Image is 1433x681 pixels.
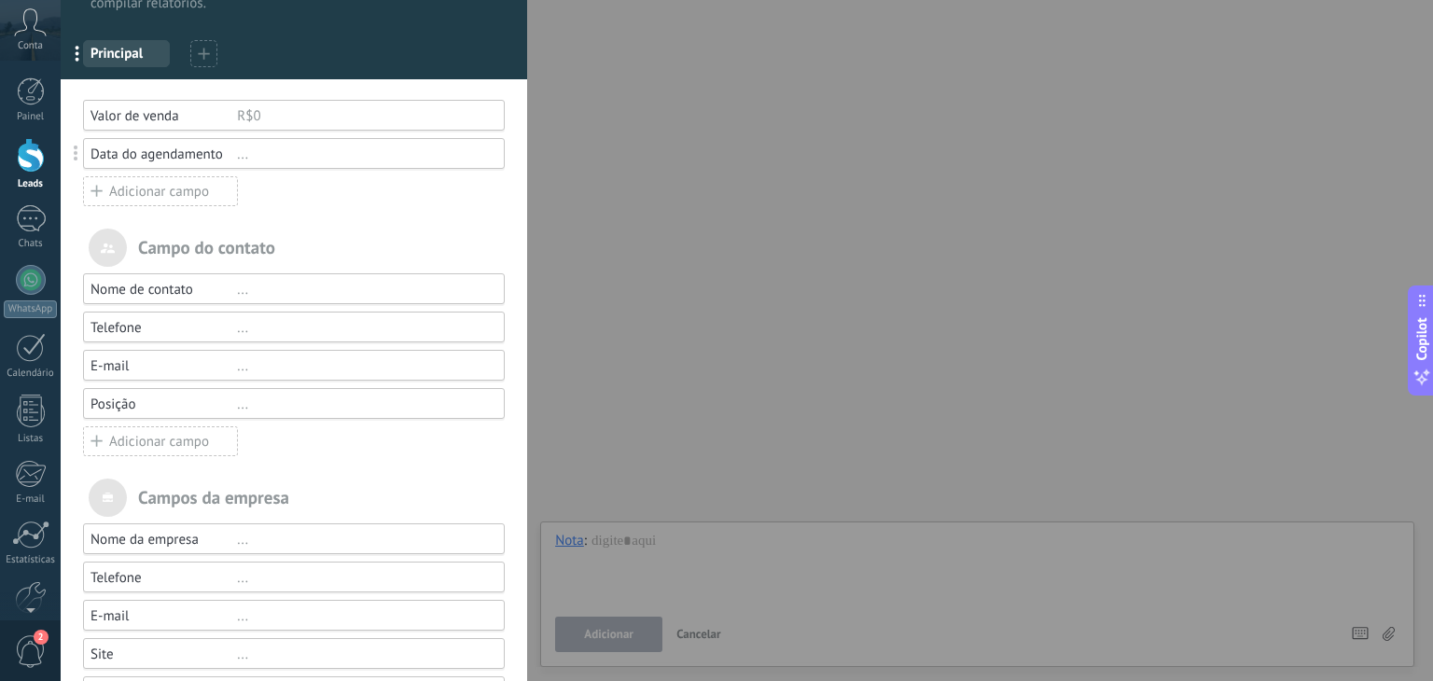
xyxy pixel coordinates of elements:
div: Valor de venda [90,107,237,125]
div: Data do agendamento [90,146,237,163]
div: Adicionar campo [83,426,238,456]
div: ... [237,531,488,549]
div: E-mail [90,357,237,375]
div: Telefone [90,569,237,587]
div: ... [237,607,488,625]
div: Nome da empresa [90,531,237,549]
div: Campo do contato [83,229,505,267]
div: Adicionar campo [83,176,238,206]
div: Campos da empresa [83,479,505,517]
span: ... [64,37,103,69]
div: ... [237,357,488,375]
div: ... [237,281,488,299]
div: ... [237,146,488,163]
div: Telefone [90,319,237,337]
div: R$0 [237,107,488,125]
div: ... [237,319,488,337]
div: ... [237,569,488,587]
div: Posição [90,396,237,413]
div: Nome de contato [90,281,237,299]
div: ... [237,646,488,663]
div: Site [90,646,237,663]
span: Principal [90,45,162,63]
span: Copilot [1412,318,1431,361]
div: E-mail [90,607,237,625]
div: ... [237,396,488,413]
